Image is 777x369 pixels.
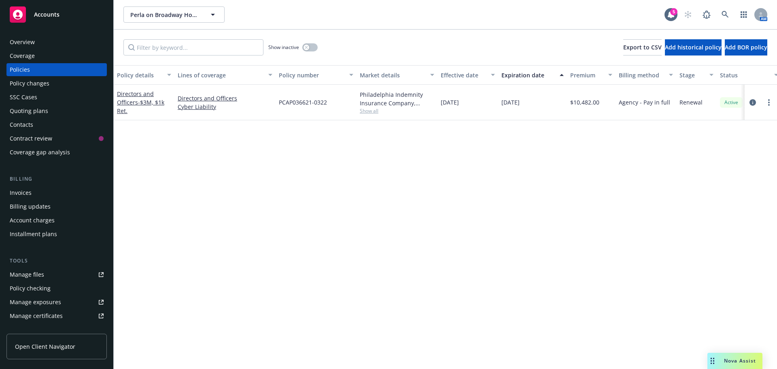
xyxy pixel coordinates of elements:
a: Installment plans [6,228,107,241]
a: Overview [6,36,107,49]
div: Manage certificates [10,309,63,322]
span: Export to CSV [623,43,662,51]
div: Installment plans [10,228,57,241]
span: Show inactive [268,44,299,51]
a: Accounts [6,3,107,26]
div: Billing [6,175,107,183]
button: Policy details [114,65,174,85]
button: Stage [676,65,717,85]
div: Stage [679,71,705,79]
a: Manage exposures [6,296,107,309]
a: Contacts [6,118,107,131]
div: Manage files [10,268,44,281]
a: Policies [6,63,107,76]
div: Billing updates [10,200,51,213]
button: Add historical policy [665,39,722,55]
a: Policy changes [6,77,107,90]
div: Quoting plans [10,105,48,117]
div: Policy number [279,71,344,79]
a: Account charges [6,214,107,227]
span: Nova Assist [724,357,756,364]
a: Start snowing [680,6,696,23]
span: - $3M, $1k Ret. [117,98,164,115]
a: Billing updates [6,200,107,213]
div: Coverage [10,49,35,62]
div: Policy details [117,71,162,79]
button: Expiration date [498,65,567,85]
a: Invoices [6,186,107,199]
div: SSC Cases [10,91,37,104]
div: Billing method [619,71,664,79]
span: Accounts [34,11,59,18]
span: Agency - Pay in full [619,98,670,107]
span: Add historical policy [665,43,722,51]
span: Open Client Navigator [15,342,75,351]
div: Manage exposures [10,296,61,309]
span: Add BOR policy [725,43,767,51]
div: Tools [6,257,107,265]
span: Active [723,99,739,106]
button: Lines of coverage [174,65,276,85]
a: Switch app [736,6,752,23]
div: Coverage gap analysis [10,146,70,159]
a: Policy checking [6,282,107,295]
a: Manage certificates [6,309,107,322]
a: Cyber Liability [178,102,272,111]
div: Manage claims [10,323,51,336]
a: Contract review [6,132,107,145]
a: circleInformation [748,98,758,107]
span: Show all [360,107,434,114]
div: Philadelphia Indemnity Insurance Company, [GEOGRAPHIC_DATA] Insurance Companies [360,90,434,107]
div: Policy checking [10,282,51,295]
div: Contacts [10,118,33,131]
div: Effective date [441,71,486,79]
div: Lines of coverage [178,71,263,79]
a: Report a Bug [698,6,715,23]
a: Coverage gap analysis [6,146,107,159]
span: [DATE] [501,98,520,107]
button: Effective date [437,65,498,85]
div: Expiration date [501,71,555,79]
button: Policy number [276,65,357,85]
button: Add BOR policy [725,39,767,55]
div: Drag to move [707,353,718,369]
button: Perla on Broadway Homeowners Association [123,6,225,23]
span: Perla on Broadway Homeowners Association [130,11,200,19]
div: Policies [10,63,30,76]
a: Search [717,6,733,23]
input: Filter by keyword... [123,39,263,55]
div: Invoices [10,186,32,199]
button: Billing method [616,65,676,85]
button: Nova Assist [707,353,762,369]
div: Account charges [10,214,55,227]
div: Contract review [10,132,52,145]
span: [DATE] [441,98,459,107]
a: Coverage [6,49,107,62]
span: Renewal [679,98,703,107]
div: Policy changes [10,77,49,90]
span: $10,482.00 [570,98,599,107]
a: Manage claims [6,323,107,336]
button: Premium [567,65,616,85]
div: Status [720,71,769,79]
div: Overview [10,36,35,49]
div: Premium [570,71,603,79]
a: Quoting plans [6,105,107,117]
a: Manage files [6,268,107,281]
a: Directors and Officers [178,94,272,102]
span: PCAP036621-0322 [279,98,327,107]
button: Export to CSV [623,39,662,55]
div: Market details [360,71,425,79]
a: SSC Cases [6,91,107,104]
button: Market details [357,65,437,85]
a: more [764,98,774,107]
div: 5 [670,8,677,15]
a: Directors and Officers [117,90,164,115]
